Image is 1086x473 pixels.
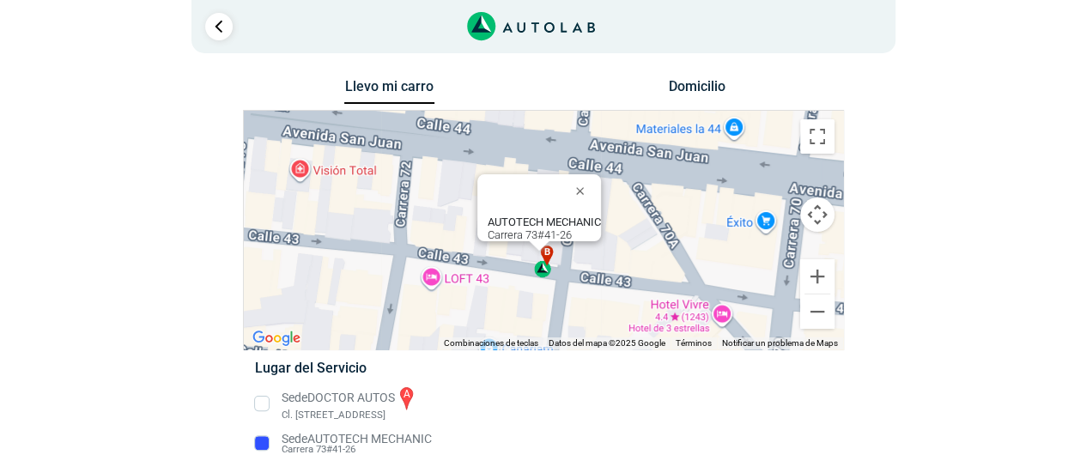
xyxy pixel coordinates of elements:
a: Ir al paso anterior [205,13,233,40]
span: b [543,246,550,260]
button: Ampliar [800,259,834,294]
b: AUTOTECH MECHANIC [488,215,601,228]
button: Reducir [800,294,834,329]
button: Llevo mi carro [344,78,434,105]
a: Términos (se abre en una nueva pestaña) [676,338,712,348]
button: Cambiar a la vista en pantalla completa [800,119,834,154]
img: Google [248,327,305,349]
button: Domicilio [652,78,742,103]
a: Link al sitio de autolab [467,17,595,33]
button: Controles de visualización del mapa [800,197,834,232]
button: Cerrar [563,170,604,211]
button: Combinaciones de teclas [444,337,538,349]
a: Notificar un problema de Maps [722,338,838,348]
a: Abre esta zona en Google Maps (se abre en una nueva ventana) [248,327,305,349]
span: Datos del mapa ©2025 Google [549,338,665,348]
div: Carrera 73#41-26 [488,215,601,241]
h5: Lugar del Servicio [255,360,831,376]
